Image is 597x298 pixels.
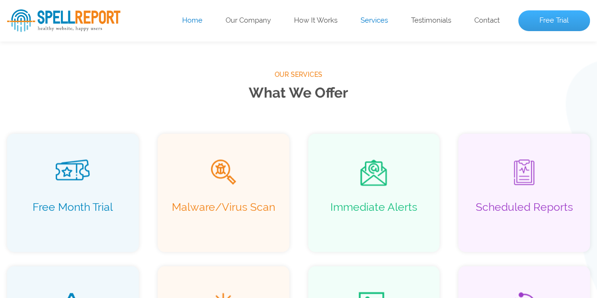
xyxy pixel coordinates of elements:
[318,200,430,226] p: Immediate Alerts
[411,16,451,25] a: Testimonials
[357,31,590,191] img: Free Webiste Analysis
[7,118,267,143] input: Enter Your URL
[56,159,90,180] img: Free Month Trial
[518,10,590,31] a: Free Trial
[226,16,271,25] a: Our Company
[7,9,120,32] img: SpellReport
[7,38,343,71] h1: Website Analysis
[7,69,590,81] span: Our Services
[360,159,387,186] img: Immediate Alerts
[361,16,388,25] a: Services
[7,81,343,111] p: Enter your website’s URL to see spelling mistakes, broken links and more
[294,16,337,25] a: How It Works
[474,16,500,25] a: Contact
[167,200,280,226] p: Malware/Virus Scan
[7,153,91,176] button: Scan Website
[17,200,129,226] p: Free Month Trial
[182,16,202,25] a: Home
[359,55,546,63] img: Free Webiste Analysis
[211,159,236,184] img: Malware Virus Scan
[7,81,590,106] h2: What We Offer
[514,159,534,185] img: Bi Weekly Reports
[7,38,66,71] span: Free
[468,200,580,226] p: Scheduled Reports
